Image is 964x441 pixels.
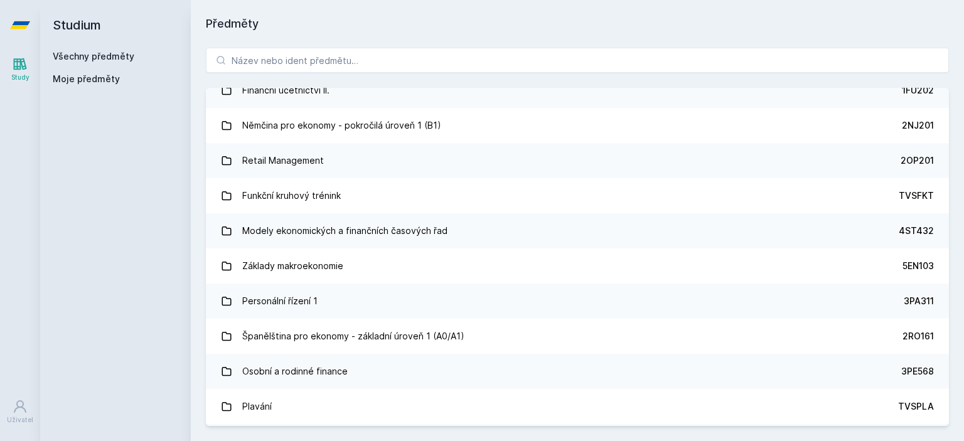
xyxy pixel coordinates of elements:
[242,183,341,208] div: Funkční kruhový trénink
[53,73,120,85] span: Moje předměty
[242,289,318,314] div: Personální řízení 1
[904,295,934,307] div: 3PA311
[206,389,949,424] a: Plavání TVSPLA
[899,225,934,237] div: 4ST432
[242,113,441,138] div: Němčina pro ekonomy - pokročilá úroveň 1 (B1)
[206,319,949,354] a: Španělština pro ekonomy - základní úroveň 1 (A0/A1) 2RO161
[242,253,343,279] div: Základy makroekonomie
[206,178,949,213] a: Funkční kruhový trénink TVSFKT
[898,400,934,413] div: TVSPLA
[206,213,949,248] a: Modely ekonomických a finančních časových řad 4ST432
[242,78,329,103] div: Finanční účetnictví II.
[11,73,29,82] div: Study
[206,284,949,319] a: Personální řízení 1 3PA311
[902,330,934,343] div: 2RO161
[901,365,934,378] div: 3PE568
[206,248,949,284] a: Základy makroekonomie 5EN103
[206,143,949,178] a: Retail Management 2OP201
[7,415,33,425] div: Uživatel
[206,48,949,73] input: Název nebo ident předmětu…
[902,84,934,97] div: 1FU202
[242,359,348,384] div: Osobní a rodinné finance
[206,108,949,143] a: Němčina pro ekonomy - pokročilá úroveň 1 (B1) 2NJ201
[3,393,38,431] a: Uživatel
[902,260,934,272] div: 5EN103
[901,154,934,167] div: 2OP201
[206,354,949,389] a: Osobní a rodinné finance 3PE568
[902,119,934,132] div: 2NJ201
[899,189,934,202] div: TVSFKT
[242,324,464,349] div: Španělština pro ekonomy - základní úroveň 1 (A0/A1)
[206,73,949,108] a: Finanční účetnictví II. 1FU202
[53,51,134,61] a: Všechny předměty
[206,15,949,33] h1: Předměty
[242,148,324,173] div: Retail Management
[3,50,38,88] a: Study
[242,218,447,243] div: Modely ekonomických a finančních časových řad
[242,394,272,419] div: Plavání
